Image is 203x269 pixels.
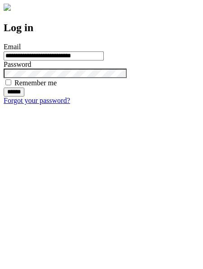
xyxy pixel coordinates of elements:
h2: Log in [4,22,199,34]
label: Remember me [14,79,57,87]
img: logo-4e3dc11c47720685a147b03b5a06dd966a58ff35d612b21f08c02c0306f2b779.png [4,4,11,11]
a: Forgot your password? [4,97,70,104]
label: Email [4,43,21,51]
label: Password [4,60,31,68]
